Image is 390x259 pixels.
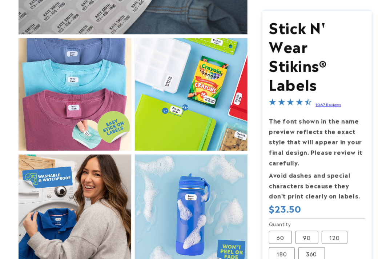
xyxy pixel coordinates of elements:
[269,116,363,167] strong: The font shown in the name preview reflects the exact style that will appear in your final design...
[315,101,341,107] a: 1067 Reviews
[269,170,360,200] strong: Avoid dashes and special characters because they don’t print clearly on labels.
[269,231,292,244] label: 60
[269,99,312,108] span: 4.7-star overall rating
[269,17,366,93] h1: Stick N' Wear Stikins® Labels
[322,231,347,244] label: 120
[295,231,318,244] label: 90
[269,220,292,228] legend: Quantity
[269,203,301,214] span: $23.50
